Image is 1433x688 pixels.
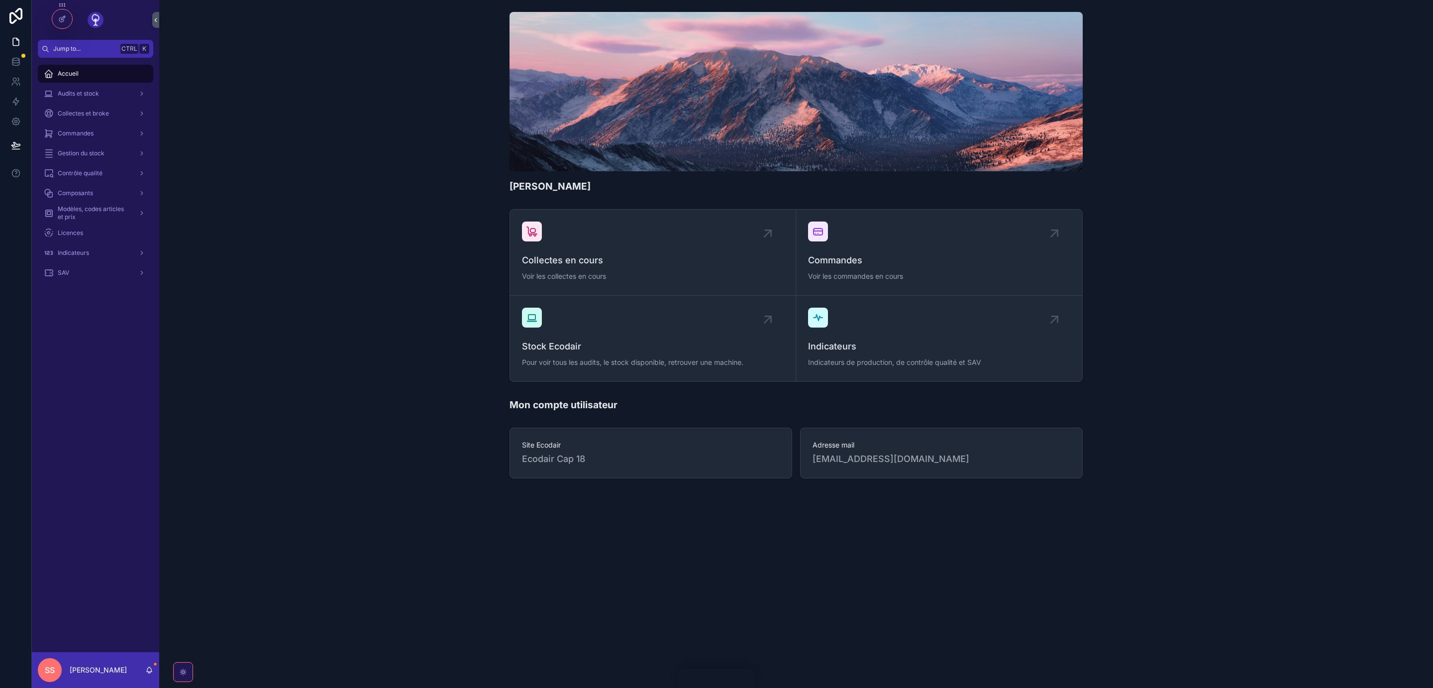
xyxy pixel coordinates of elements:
h1: [PERSON_NAME] [510,179,591,193]
span: Voir les commandes en cours [808,271,1070,281]
span: K [140,45,148,53]
span: SAV [58,269,69,277]
span: Composants [58,189,93,197]
span: Voir les collectes en cours [522,271,784,281]
span: Collectes et broke [58,110,109,117]
span: Ctrl [120,44,138,54]
a: IndicateursIndicateurs de production, de contrôle qualité et SAV [796,296,1082,381]
span: Contrôle qualité [58,169,102,177]
a: Gestion du stock [38,144,153,162]
span: Gestion du stock [58,149,104,157]
span: Commandes [58,129,94,137]
a: Indicateurs [38,244,153,262]
button: Jump to...CtrlK [38,40,153,58]
img: App logo [88,12,103,28]
a: Modèles, codes articles et prix [38,204,153,222]
span: Accueil [58,70,79,78]
span: Stock Ecodair [522,340,784,353]
span: Jump to... [53,45,116,53]
a: Collectes et broke [38,105,153,122]
a: SAV [38,264,153,282]
span: Ecodair Cap 18 [522,452,585,466]
span: Collectes en cours [522,253,784,267]
span: Modèles, codes articles et prix [58,205,130,221]
span: SS [45,664,55,676]
span: Licences [58,229,83,237]
span: Indicateurs de production, de contrôle qualité et SAV [808,357,1070,367]
a: Licences [38,224,153,242]
h1: Mon compte utilisateur [510,398,617,412]
span: Adresse mail [813,440,1070,450]
a: Commandes [38,124,153,142]
span: [EMAIL_ADDRESS][DOMAIN_NAME] [813,452,1070,466]
p: [PERSON_NAME] [70,665,127,675]
span: Commandes [808,253,1070,267]
span: Indicateurs [58,249,89,257]
a: Collectes en coursVoir les collectes en cours [510,210,796,296]
span: Pour voir tous les audits, le stock disponible, retrouver une machine. [522,357,784,367]
a: Audits et stock [38,85,153,103]
span: Site Ecodair [522,440,780,450]
a: Composants [38,184,153,202]
span: Audits et stock [58,90,99,98]
a: Accueil [38,65,153,83]
a: CommandesVoir les commandes en cours [796,210,1082,296]
span: Indicateurs [808,340,1070,353]
a: Stock EcodairPour voir tous les audits, le stock disponible, retrouver une machine. [510,296,796,381]
a: Contrôle qualité [38,164,153,182]
div: scrollable content [32,58,159,295]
